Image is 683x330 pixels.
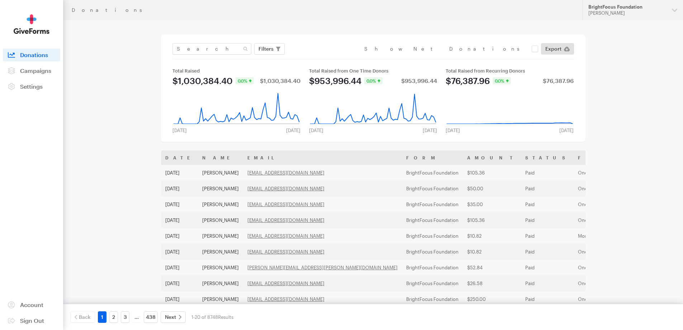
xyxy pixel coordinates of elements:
[247,186,324,191] a: [EMAIL_ADDRESS][DOMAIN_NAME]
[121,311,129,323] a: 3
[198,181,243,196] td: [PERSON_NAME]
[161,291,198,307] td: [DATE]
[20,301,43,308] span: Account
[441,127,464,133] div: [DATE]
[282,127,305,133] div: [DATE]
[247,280,324,286] a: [EMAIL_ADDRESS][DOMAIN_NAME]
[364,77,383,84] div: 0.0%
[493,77,511,84] div: 0.0%
[521,275,574,291] td: Paid
[463,150,521,165] th: Amount
[402,212,463,228] td: BrightFocus Foundation
[574,181,656,196] td: One time
[198,228,243,244] td: [PERSON_NAME]
[260,78,300,84] div: $1,030,384.40
[305,127,328,133] div: [DATE]
[521,150,574,165] th: Status
[198,275,243,291] td: [PERSON_NAME]
[247,217,324,223] a: [EMAIL_ADDRESS][DOMAIN_NAME]
[14,14,49,34] img: GiveForms
[521,228,574,244] td: Paid
[463,212,521,228] td: $105.36
[574,150,656,165] th: Frequency
[463,260,521,275] td: $52.84
[161,260,198,275] td: [DATE]
[463,165,521,181] td: $105.36
[463,181,521,196] td: $50.00
[161,150,198,165] th: Date
[161,196,198,212] td: [DATE]
[588,10,666,16] div: [PERSON_NAME]
[20,83,43,90] span: Settings
[545,45,561,53] span: Export
[247,249,324,255] a: [EMAIL_ADDRESS][DOMAIN_NAME]
[401,78,437,84] div: $953,996.44
[247,265,398,270] a: [PERSON_NAME][EMAIL_ADDRESS][PERSON_NAME][DOMAIN_NAME]
[218,314,233,320] span: Results
[161,181,198,196] td: [DATE]
[574,196,656,212] td: One time
[574,212,656,228] td: One time
[402,260,463,275] td: BrightFocus Foundation
[161,275,198,291] td: [DATE]
[402,165,463,181] td: BrightFocus Foundation
[191,311,233,323] div: 1-20 of 8748
[574,260,656,275] td: One time
[161,244,198,260] td: [DATE]
[254,43,285,55] button: Filters
[172,76,233,85] div: $1,030,384.40
[20,317,44,324] span: Sign Out
[521,181,574,196] td: Paid
[3,80,60,93] a: Settings
[521,291,574,307] td: Paid
[161,228,198,244] td: [DATE]
[168,127,191,133] div: [DATE]
[247,233,324,239] a: [EMAIL_ADDRESS][DOMAIN_NAME]
[247,296,324,302] a: [EMAIL_ADDRESS][DOMAIN_NAME]
[161,165,198,181] td: [DATE]
[574,291,656,307] td: One time
[247,170,324,176] a: [EMAIL_ADDRESS][DOMAIN_NAME]
[521,196,574,212] td: Paid
[463,228,521,244] td: $10.82
[247,201,324,207] a: [EMAIL_ADDRESS][DOMAIN_NAME]
[3,314,60,327] a: Sign Out
[198,165,243,181] td: [PERSON_NAME]
[521,260,574,275] td: Paid
[198,212,243,228] td: [PERSON_NAME]
[446,76,490,85] div: $76,387.96
[309,76,361,85] div: $953,996.44
[198,291,243,307] td: [PERSON_NAME]
[574,275,656,291] td: One time
[463,291,521,307] td: $250.00
[402,228,463,244] td: BrightFocus Foundation
[161,311,186,323] a: Next
[521,212,574,228] td: Paid
[198,260,243,275] td: [PERSON_NAME]
[588,4,666,10] div: BrightFocus Foundation
[144,311,158,323] a: 438
[243,150,402,165] th: Email
[236,77,254,84] div: 0.0%
[402,291,463,307] td: BrightFocus Foundation
[161,212,198,228] td: [DATE]
[463,275,521,291] td: $26.58
[172,43,251,55] input: Search Name & Email
[446,68,574,74] div: Total Raised from Recurring Donors
[172,68,300,74] div: Total Raised
[109,311,118,323] a: 2
[309,68,437,74] div: Total Raised from One Time Donors
[555,127,578,133] div: [DATE]
[541,43,574,55] a: Export
[198,196,243,212] td: [PERSON_NAME]
[463,196,521,212] td: $35.00
[463,244,521,260] td: $10.82
[574,244,656,260] td: One time
[20,67,51,74] span: Campaigns
[543,78,574,84] div: $76,387.96
[3,64,60,77] a: Campaigns
[402,244,463,260] td: BrightFocus Foundation
[402,275,463,291] td: BrightFocus Foundation
[521,165,574,181] td: Paid
[402,150,463,165] th: Form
